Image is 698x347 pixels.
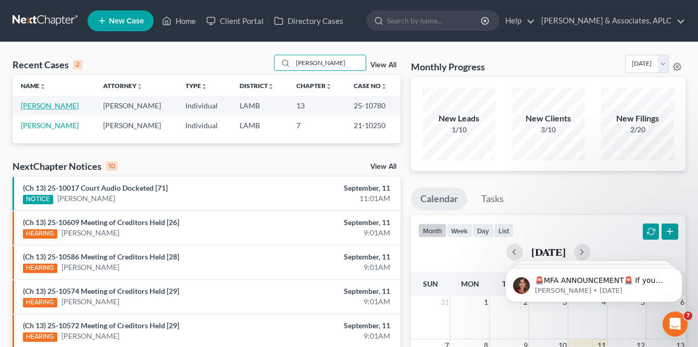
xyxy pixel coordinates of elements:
div: New Clients [512,113,585,125]
div: NOTICE [23,195,53,204]
a: View All [370,163,396,170]
a: Chapterunfold_more [296,82,332,90]
a: [PERSON_NAME] [61,262,119,272]
div: September, 11 [275,286,391,296]
a: Help [500,11,535,30]
i: unfold_more [268,83,274,90]
div: 10 [106,162,118,171]
span: 31 [440,296,450,308]
div: 9:01AM [275,296,391,307]
a: (Ch 13) 25-10609 Meeting of Creditors Held [26] [23,218,179,227]
a: Directory Cases [269,11,348,30]
div: 3/10 [512,125,585,135]
div: 2 [73,60,82,69]
td: Individual [177,96,231,115]
i: unfold_more [201,83,207,90]
div: New Filings [601,113,674,125]
a: [PERSON_NAME] [61,228,119,238]
input: Search by name... [293,55,366,70]
div: 9:01AM [275,228,391,238]
div: September, 11 [275,320,391,331]
div: 9:01AM [275,331,391,341]
button: week [446,224,472,238]
a: Case Nounfold_more [354,82,387,90]
button: list [494,224,514,238]
span: New Case [109,17,144,25]
i: unfold_more [326,83,332,90]
i: unfold_more [40,83,46,90]
span: 7 [684,312,692,320]
button: month [418,224,446,238]
a: Nameunfold_more [21,82,46,90]
span: 1 [483,296,489,308]
a: Calendar [411,188,467,210]
a: Client Portal [201,11,269,30]
div: HEARING [23,264,57,273]
td: 13 [288,96,346,115]
a: [PERSON_NAME] & Associates, APLC [536,11,685,30]
a: (Ch 13) 25-10574 Meeting of Creditors Held [29] [23,287,179,295]
td: LAMB [231,116,288,135]
td: LAMB [231,96,288,115]
td: 25-10780 [345,96,401,115]
div: September, 11 [275,183,391,193]
div: 1/10 [422,125,495,135]
a: [PERSON_NAME] [21,121,79,130]
div: 2/20 [601,125,674,135]
iframe: Intercom notifications message [490,246,698,319]
a: [PERSON_NAME] [61,331,119,341]
a: [PERSON_NAME] [21,101,79,110]
button: day [472,224,494,238]
a: (Ch 13) 25-10586 Meeting of Creditors Held [28] [23,252,179,261]
input: Search by name... [387,11,482,30]
a: Districtunfold_more [240,82,274,90]
td: 7 [288,116,346,135]
a: [PERSON_NAME] [61,296,119,307]
h3: Monthly Progress [411,60,485,73]
a: Attorneyunfold_more [103,82,143,90]
a: View All [370,61,396,69]
div: Recent Cases [13,58,82,71]
a: Typeunfold_more [185,82,207,90]
span: Sun [423,279,438,288]
i: unfold_more [136,83,143,90]
span: Mon [461,279,479,288]
div: September, 11 [275,217,391,228]
div: HEARING [23,332,57,342]
div: 9:01AM [275,262,391,272]
i: unfold_more [381,83,387,90]
div: NextChapter Notices [13,160,118,172]
td: [PERSON_NAME] [95,116,177,135]
div: New Leads [422,113,495,125]
iframe: Intercom live chat [663,312,688,337]
a: Home [157,11,201,30]
div: HEARING [23,229,57,239]
td: [PERSON_NAME] [95,96,177,115]
td: 21-10250 [345,116,401,135]
a: (Ch 13) 25-10017 Court Audio Docketed [71] [23,183,168,192]
td: Individual [177,116,231,135]
a: (Ch 13) 25-10572 Meeting of Creditors Held [29] [23,321,179,330]
div: HEARING [23,298,57,307]
a: [PERSON_NAME] [57,193,115,204]
div: September, 11 [275,252,391,262]
a: Tasks [472,188,513,210]
div: 11:01AM [275,193,391,204]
